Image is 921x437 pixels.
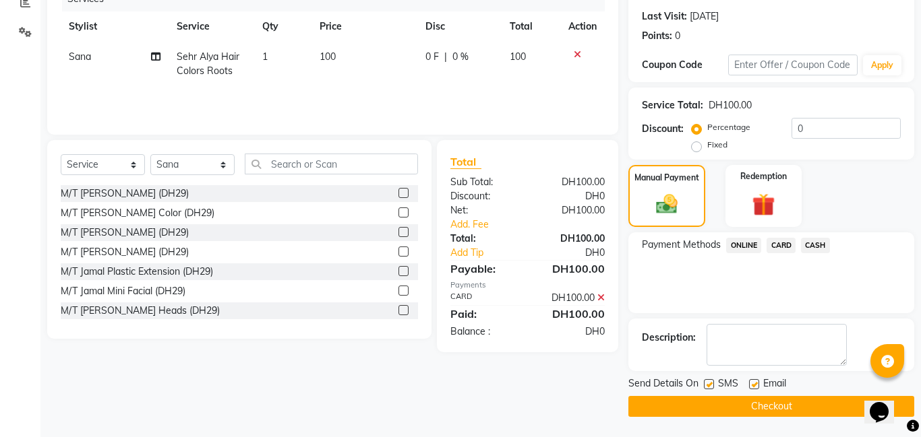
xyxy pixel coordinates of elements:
span: 0 % [452,50,469,64]
th: Service [169,11,254,42]
img: _gift.svg [745,191,782,219]
span: | [444,50,447,64]
th: Action [560,11,605,42]
div: DH100.00 [528,261,616,277]
input: Search or Scan [245,154,418,174]
div: DH100.00 [528,203,616,217]
th: Qty [254,11,311,42]
th: Total [502,11,561,42]
div: M/T [PERSON_NAME] Color (DH29) [61,206,214,220]
iframe: chat widget [864,383,908,424]
input: Enter Offer / Coupon Code [728,55,858,75]
div: Coupon Code [642,58,728,72]
div: Discount: [440,189,528,203]
span: Email [763,376,786,393]
div: Net: [440,203,528,217]
span: CARD [767,238,796,253]
a: Add. Fee [440,217,615,232]
button: Apply [863,55,901,75]
span: Sehr Alya Hair Colors Roots [177,51,239,77]
span: SMS [718,376,738,393]
div: Service Total: [642,98,703,112]
span: Payment Methods [642,238,721,252]
button: Checkout [628,396,914,417]
div: M/T Jamal Mini Facial (DH29) [61,284,185,298]
div: Balance : [440,325,528,339]
div: Payable: [440,261,528,277]
span: Sana [69,51,91,63]
a: Add Tip [440,246,542,260]
span: Total [450,155,481,169]
div: DH0 [528,325,616,339]
span: 1 [262,51,268,63]
div: 0 [675,29,680,43]
div: DH100.00 [528,232,616,246]
div: M/T [PERSON_NAME] Heads (DH29) [61,304,220,318]
div: DH100.00 [528,175,616,189]
th: Disc [417,11,501,42]
span: CASH [801,238,830,253]
span: 0 F [425,50,439,64]
div: CARD [440,291,528,305]
div: Paid: [440,306,528,322]
label: Percentage [707,121,750,133]
label: Fixed [707,139,727,151]
label: Manual Payment [634,172,699,184]
img: _cash.svg [649,192,684,217]
span: 100 [320,51,336,63]
div: DH0 [542,246,615,260]
th: Stylist [61,11,169,42]
div: [DATE] [690,9,719,24]
div: M/T [PERSON_NAME] (DH29) [61,226,189,240]
div: DH100.00 [528,306,616,322]
span: 100 [510,51,526,63]
div: M/T Jamal Plastic Extension (DH29) [61,265,213,279]
span: ONLINE [726,238,761,253]
div: DH0 [528,189,616,203]
div: M/T [PERSON_NAME] (DH29) [61,245,189,259]
div: Payments [450,279,605,291]
div: DH100.00 [709,98,752,112]
div: Sub Total: [440,175,528,189]
label: Redemption [740,170,787,182]
div: DH100.00 [528,291,616,305]
div: M/T [PERSON_NAME] (DH29) [61,187,189,201]
div: Total: [440,232,528,246]
div: Discount: [642,122,684,136]
th: Price [311,11,418,42]
div: Last Visit: [642,9,687,24]
div: Description: [642,331,696,345]
div: Points: [642,29,672,43]
span: Send Details On [628,376,699,393]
